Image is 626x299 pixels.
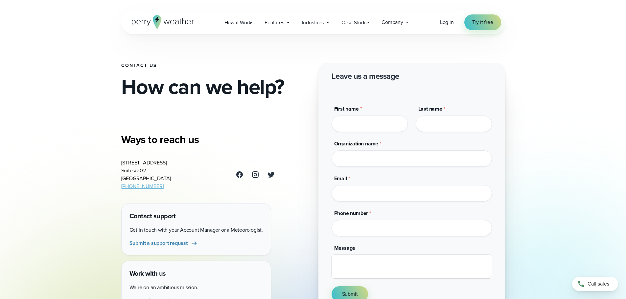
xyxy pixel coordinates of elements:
[121,159,171,190] address: [STREET_ADDRESS] Suite #202 [GEOGRAPHIC_DATA]
[219,16,259,29] a: How it Works
[302,19,324,27] span: Industries
[121,133,275,146] h3: Ways to reach us
[121,182,164,190] a: [PHONE_NUMBER]
[341,19,371,27] span: Case Studies
[332,71,399,81] h2: Leave us a message
[129,211,263,221] h4: Contact support
[121,76,308,97] h2: How can we help?
[334,209,368,217] span: Phone number
[334,140,379,147] span: Organization name
[129,284,263,291] p: We’re on an ambitious mission.
[265,19,284,27] span: Features
[336,16,376,29] a: Case Studies
[572,277,618,291] a: Call sales
[129,239,188,247] span: Submit a support request
[440,18,454,26] a: Log in
[334,244,356,252] span: Message
[342,290,358,298] span: Submit
[129,269,263,278] h4: Work with us
[334,175,347,182] span: Email
[129,239,198,247] a: Submit a support request
[418,105,442,113] span: Last name
[464,14,501,30] a: Try it free
[472,18,493,26] span: Try it free
[129,226,263,234] p: Get in touch with your Account Manager or a Meteorologist.
[588,280,609,288] span: Call sales
[382,18,403,26] span: Company
[224,19,254,27] span: How it Works
[334,105,359,113] span: First name
[121,63,308,68] h1: Contact Us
